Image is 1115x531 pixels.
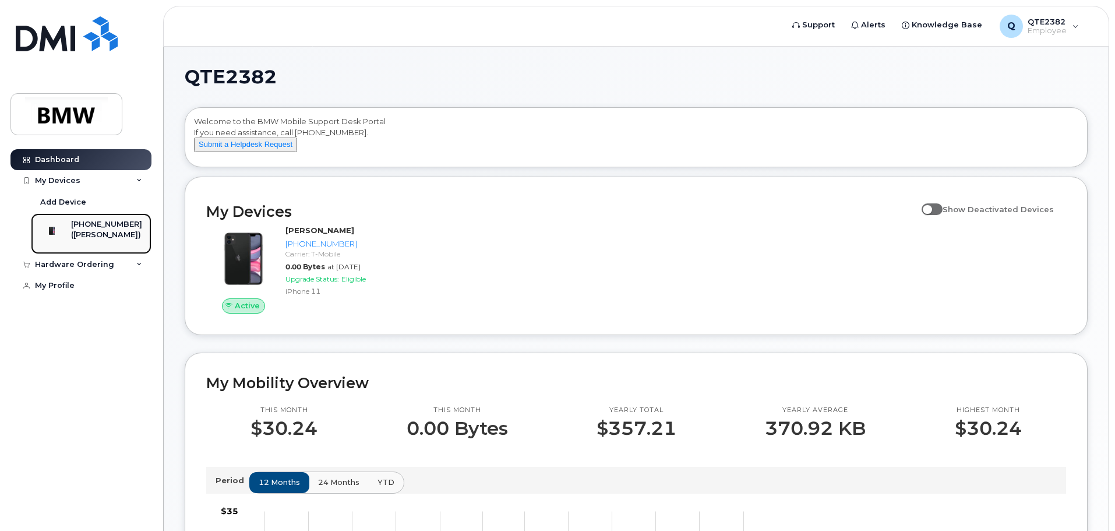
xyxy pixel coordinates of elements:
[206,225,411,314] a: Active[PERSON_NAME][PHONE_NUMBER]Carrier: T-Mobile0.00 Bytesat [DATE]Upgrade Status:EligibleiPhon...
[285,262,325,271] span: 0.00 Bytes
[285,275,339,283] span: Upgrade Status:
[216,475,249,486] p: Period
[250,406,317,415] p: This month
[206,203,916,220] h2: My Devices
[250,418,317,439] p: $30.24
[221,506,238,516] tspan: $35
[955,418,1022,439] p: $30.24
[206,374,1066,392] h2: My Mobility Overview
[285,286,406,296] div: iPhone 11
[194,116,1078,163] div: Welcome to the BMW Mobile Support Desk Portal If you need assistance, call [PHONE_NUMBER].
[1064,480,1106,522] iframe: Messenger Launcher
[216,231,271,287] img: iPhone_11.jpg
[377,477,394,488] span: YTD
[235,300,260,311] span: Active
[327,262,361,271] span: at [DATE]
[765,418,866,439] p: 370.92 KB
[407,406,508,415] p: This month
[185,68,277,86] span: QTE2382
[943,205,1054,214] span: Show Deactivated Devices
[285,226,354,235] strong: [PERSON_NAME]
[285,238,406,249] div: [PHONE_NUMBER]
[765,406,866,415] p: Yearly average
[194,138,297,152] button: Submit a Helpdesk Request
[955,406,1022,415] p: Highest month
[597,406,676,415] p: Yearly total
[318,477,359,488] span: 24 months
[341,275,366,283] span: Eligible
[407,418,508,439] p: 0.00 Bytes
[285,249,406,259] div: Carrier: T-Mobile
[194,139,297,149] a: Submit a Helpdesk Request
[922,198,931,208] input: Show Deactivated Devices
[597,418,676,439] p: $357.21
